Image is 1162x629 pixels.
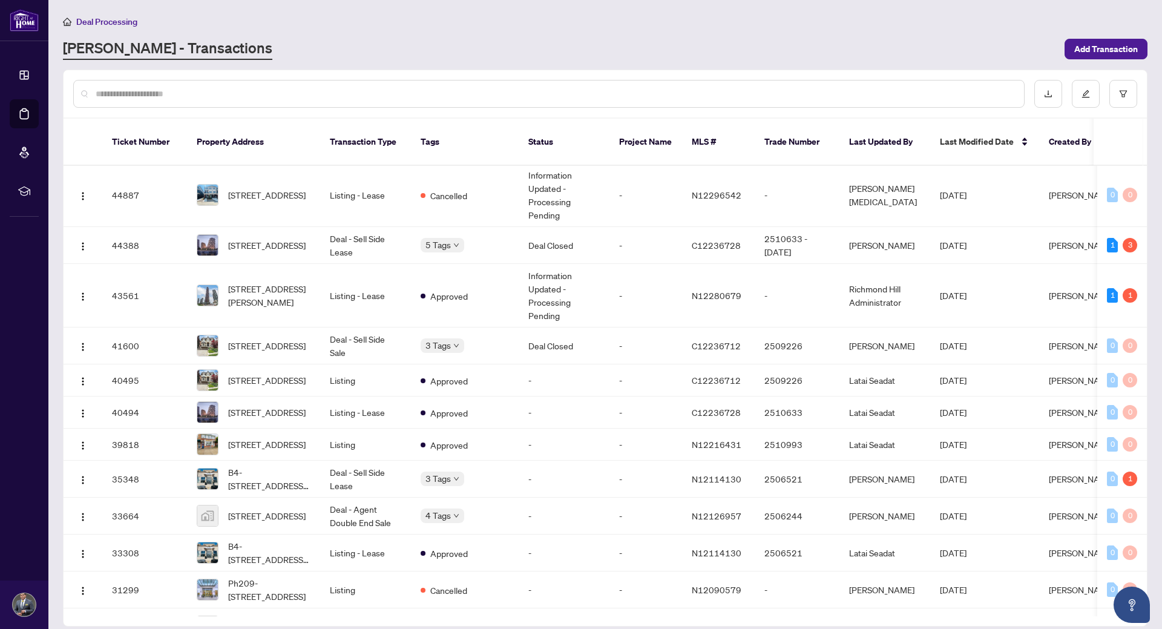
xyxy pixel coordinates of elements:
[755,328,839,364] td: 2509226
[755,571,839,608] td: -
[78,512,88,522] img: Logo
[197,185,218,205] img: thumbnail-img
[609,461,682,498] td: -
[228,438,306,451] span: [STREET_ADDRESS]
[320,498,411,535] td: Deal - Agent Double End Sale
[425,338,451,352] span: 3 Tags
[78,409,88,418] img: Logo
[1074,39,1138,59] span: Add Transaction
[1123,509,1137,523] div: 0
[320,571,411,608] td: Listing
[453,476,459,482] span: down
[320,535,411,571] td: Listing - Lease
[609,571,682,608] td: -
[1049,375,1114,386] span: [PERSON_NAME]
[1107,338,1118,353] div: 0
[453,242,459,248] span: down
[519,264,609,328] td: Information Updated - Processing Pending
[430,547,468,560] span: Approved
[1107,437,1118,452] div: 0
[839,328,930,364] td: [PERSON_NAME]
[755,163,839,227] td: -
[1107,188,1118,202] div: 0
[755,364,839,397] td: 2509226
[73,286,93,305] button: Logo
[228,188,306,202] span: [STREET_ADDRESS]
[1123,288,1137,303] div: 1
[755,429,839,461] td: 2510993
[13,593,36,616] img: Profile Icon
[692,473,741,484] span: N12114130
[63,38,272,60] a: [PERSON_NAME] - Transactions
[197,469,218,489] img: thumbnail-img
[430,438,468,452] span: Approved
[519,227,609,264] td: Deal Closed
[78,549,88,559] img: Logo
[1107,582,1118,597] div: 0
[839,461,930,498] td: [PERSON_NAME]
[1049,290,1114,301] span: [PERSON_NAME]
[755,119,839,166] th: Trade Number
[228,466,310,492] span: B4-[STREET_ADDRESS][PERSON_NAME][PERSON_NAME]
[76,16,137,27] span: Deal Processing
[1049,340,1114,351] span: [PERSON_NAME]
[1039,119,1112,166] th: Created By
[940,375,967,386] span: [DATE]
[73,336,93,355] button: Logo
[609,328,682,364] td: -
[78,475,88,485] img: Logo
[78,342,88,352] img: Logo
[73,403,93,422] button: Logo
[940,584,967,595] span: [DATE]
[1119,90,1128,98] span: filter
[411,119,519,166] th: Tags
[692,290,741,301] span: N12280679
[320,328,411,364] td: Deal - Sell Side Sale
[102,119,187,166] th: Ticket Number
[839,429,930,461] td: Latai Seadat
[73,370,93,390] button: Logo
[940,135,1014,148] span: Last Modified Date
[453,343,459,349] span: down
[755,227,839,264] td: 2510633 - [DATE]
[1049,547,1114,558] span: [PERSON_NAME]
[228,576,310,603] span: Ph209-[STREET_ADDRESS]
[102,264,187,328] td: 43561
[1107,288,1118,303] div: 1
[1049,473,1114,484] span: [PERSON_NAME]
[519,163,609,227] td: Information Updated - Processing Pending
[609,498,682,535] td: -
[519,498,609,535] td: -
[1107,238,1118,252] div: 1
[10,9,39,31] img: logo
[940,547,967,558] span: [DATE]
[320,264,411,328] td: Listing - Lease
[940,439,967,450] span: [DATE]
[78,191,88,201] img: Logo
[197,335,218,356] img: thumbnail-img
[320,163,411,227] td: Listing - Lease
[692,439,741,450] span: N12216431
[1123,238,1137,252] div: 3
[1109,80,1137,108] button: filter
[102,364,187,397] td: 40495
[320,397,411,429] td: Listing - Lease
[755,397,839,429] td: 2510633
[73,185,93,205] button: Logo
[197,579,218,600] img: thumbnail-img
[320,461,411,498] td: Deal - Sell Side Lease
[692,375,741,386] span: C12236712
[692,189,741,200] span: N12296542
[320,119,411,166] th: Transaction Type
[519,535,609,571] td: -
[228,509,306,522] span: [STREET_ADDRESS]
[1107,472,1118,486] div: 0
[692,584,741,595] span: N12090579
[78,292,88,301] img: Logo
[430,189,467,202] span: Cancelled
[839,227,930,264] td: [PERSON_NAME]
[228,539,310,566] span: B4-[STREET_ADDRESS][PERSON_NAME][PERSON_NAME]
[755,535,839,571] td: 2506521
[1049,584,1114,595] span: [PERSON_NAME]
[1123,405,1137,420] div: 0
